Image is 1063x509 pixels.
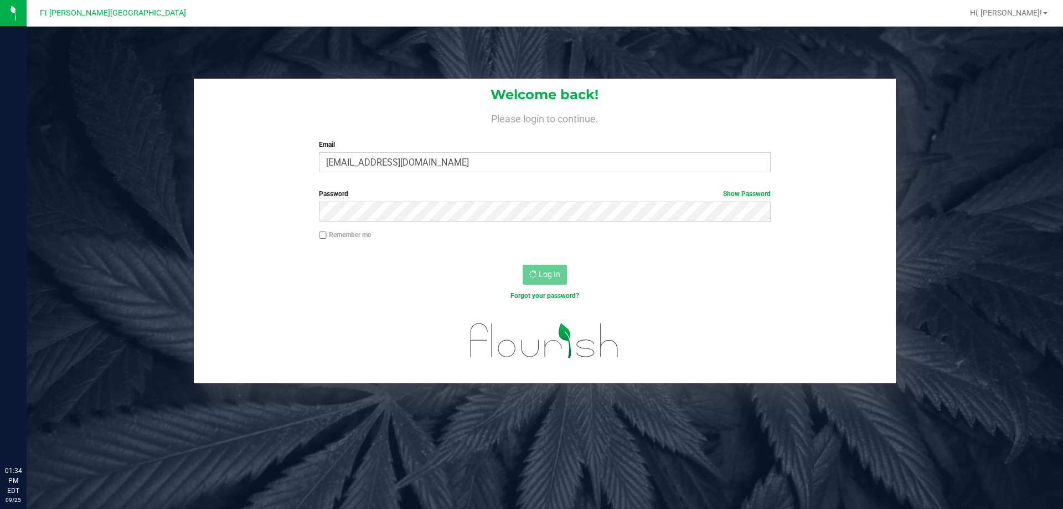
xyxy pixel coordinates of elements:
[319,190,348,198] span: Password
[5,496,22,504] p: 09/25
[970,8,1042,17] span: Hi, [PERSON_NAME]!
[457,312,632,369] img: flourish_logo.svg
[723,190,771,198] a: Show Password
[510,292,579,300] a: Forgot your password?
[319,140,770,150] label: Email
[523,265,567,285] button: Log In
[5,466,22,496] p: 01:34 PM EDT
[319,232,327,239] input: Remember me
[319,230,371,240] label: Remember me
[194,88,896,102] h1: Welcome back!
[40,8,186,18] span: Ft [PERSON_NAME][GEOGRAPHIC_DATA]
[539,270,560,279] span: Log In
[194,111,896,124] h4: Please login to continue.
